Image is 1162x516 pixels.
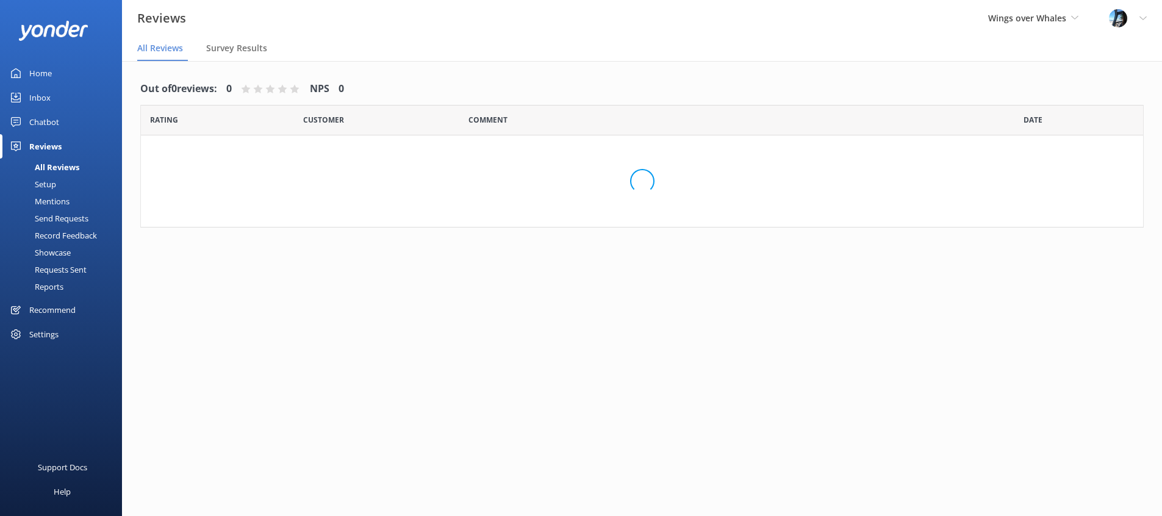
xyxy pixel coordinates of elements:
[38,455,87,479] div: Support Docs
[7,193,70,210] div: Mentions
[1109,9,1127,27] img: 145-1635463833.jpg
[7,261,122,278] a: Requests Sent
[7,176,56,193] div: Setup
[7,278,122,295] a: Reports
[206,42,267,54] span: Survey Results
[7,159,122,176] a: All Reviews
[29,110,59,134] div: Chatbot
[7,176,122,193] a: Setup
[54,479,71,504] div: Help
[18,21,88,41] img: yonder-white-logo.png
[7,210,122,227] a: Send Requests
[7,244,71,261] div: Showcase
[7,261,87,278] div: Requests Sent
[339,81,344,97] h4: 0
[29,298,76,322] div: Recommend
[7,210,88,227] div: Send Requests
[7,227,122,244] a: Record Feedback
[29,322,59,346] div: Settings
[303,114,344,126] span: Date
[7,244,122,261] a: Showcase
[468,114,507,126] span: Question
[29,85,51,110] div: Inbox
[150,114,178,126] span: Date
[140,81,217,97] h4: Out of 0 reviews:
[988,12,1066,24] span: Wings over Whales
[29,134,62,159] div: Reviews
[310,81,329,97] h4: NPS
[226,81,232,97] h4: 0
[7,278,63,295] div: Reports
[1024,114,1042,126] span: Date
[7,159,79,176] div: All Reviews
[137,42,183,54] span: All Reviews
[137,9,186,28] h3: Reviews
[7,227,97,244] div: Record Feedback
[29,61,52,85] div: Home
[7,193,122,210] a: Mentions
